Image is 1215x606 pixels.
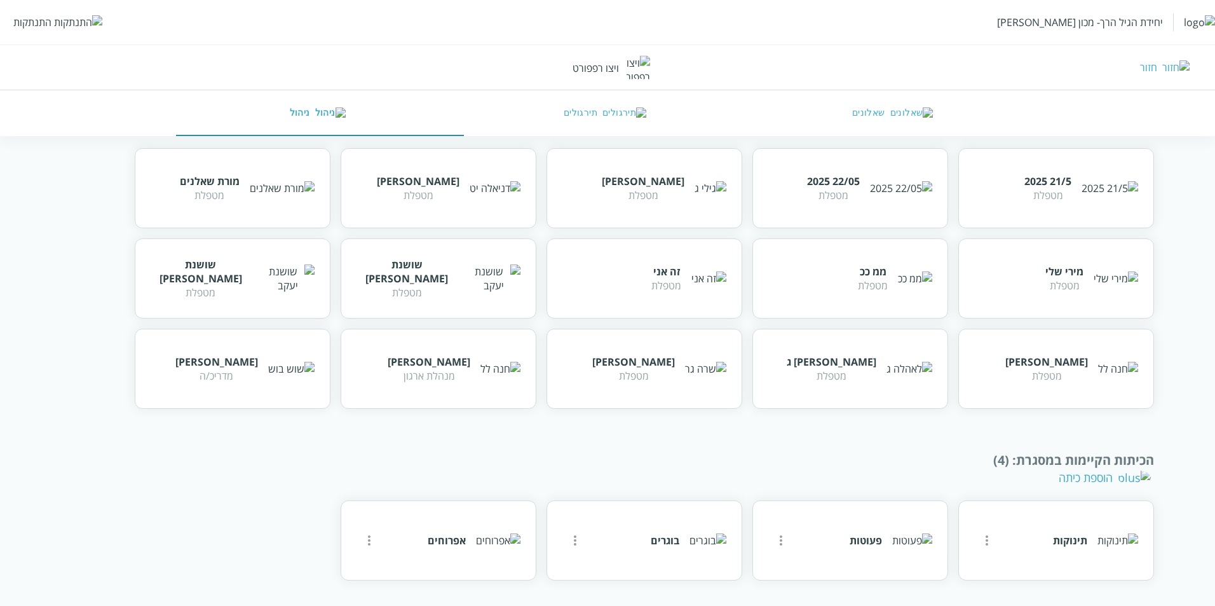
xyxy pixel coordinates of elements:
[61,451,1155,469] div: הכיתות הקיימות במסגרת : (4)
[651,265,681,279] div: זה אני
[751,90,1039,136] button: שאלונים
[602,107,646,119] img: תירגולים
[356,258,457,286] div: שושנת [PERSON_NAME]
[1053,534,1087,547] div: תינוקות
[1097,534,1138,547] img: תינוקות
[480,362,520,376] img: חנה לל
[651,279,681,293] div: מטפלת
[180,188,240,202] div: מטפלת
[1184,15,1215,29] img: logo
[176,90,464,136] button: ניהול
[886,362,932,376] img: לאהלה ג
[180,174,240,188] div: מורת שאלנים
[997,15,1163,29] div: יחידת הגיל הרך- מכון [PERSON_NAME]
[898,272,932,286] img: ממ ככ
[691,272,726,286] img: זה אני
[388,369,470,383] div: מנהלת ארגון
[651,534,679,547] div: בוגרים
[685,362,726,376] img: שרה גר
[377,188,459,202] div: מטפלת
[261,265,315,293] img: שושנת יעקב
[592,355,675,369] div: [PERSON_NAME]
[1045,279,1083,293] div: מטפלת
[250,181,315,195] img: מורת שאלנים
[807,174,860,188] div: 22/05 2025
[13,15,51,29] div: התנתקות
[768,528,794,553] button: more
[464,90,752,136] button: תירגולים
[377,174,459,188] div: [PERSON_NAME]
[1045,265,1083,279] div: מירי שלי
[787,355,876,369] div: [PERSON_NAME] ג
[1024,188,1071,202] div: מטפלת
[1005,369,1088,383] div: מטפלת
[315,107,346,119] img: ניהול
[562,528,588,553] button: more
[388,355,470,369] div: [PERSON_NAME]
[695,181,726,195] img: גילי ג
[356,286,457,300] div: מטפלת
[602,188,684,202] div: מטפלת
[175,369,258,383] div: מדריכ/ה
[892,534,932,547] img: פעוטות
[689,534,726,547] img: בוגרים
[1005,355,1088,369] div: [PERSON_NAME]
[602,174,684,188] div: [PERSON_NAME]
[151,258,251,286] div: שושנת [PERSON_NAME]
[151,286,251,300] div: מטפלת
[787,369,876,383] div: מטפלת
[54,15,102,29] img: התנתקות
[1162,60,1190,74] img: חזור
[858,279,888,293] div: מטפלת
[850,534,882,547] div: פעוטות
[1140,60,1157,74] div: חזור
[175,355,258,369] div: [PERSON_NAME]
[476,534,520,547] img: אפרוחים
[467,265,520,293] img: שושנת יעקב
[1059,470,1151,485] div: הוספת כיתה
[428,534,466,547] div: אפרוחים
[356,528,382,553] button: more
[807,188,860,202] div: מטפלת
[470,181,520,195] img: דניאלה יט
[1118,470,1151,485] img: plus
[870,181,932,195] img: 22/05 2025
[1098,362,1138,376] img: חנה לל
[858,265,888,279] div: ממ ככ
[1024,174,1071,188] div: 21/5 2025
[592,369,675,383] div: מטפלת
[974,528,1000,553] button: more
[1094,272,1138,286] img: מירי שלי
[1082,181,1138,195] img: 21/5 2025
[890,107,933,119] img: שאלונים
[268,362,315,376] img: שוש בוש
